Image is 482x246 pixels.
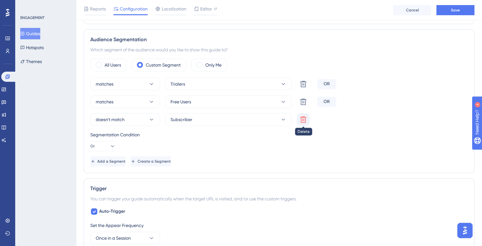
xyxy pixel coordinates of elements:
[131,156,171,166] button: Create a Segment
[90,232,160,244] button: Once in a Session
[20,28,40,39] button: Guides
[165,78,292,90] button: Trialers
[200,5,212,13] span: Editor
[451,8,460,13] span: Save
[90,36,468,43] div: Audience Segmentation
[455,221,474,240] iframe: UserGuiding AI Assistant Launcher
[138,159,171,164] span: Create a Segment
[90,141,116,151] button: Or
[120,5,148,13] span: Configuration
[99,208,125,215] span: Auto-Trigger
[20,42,44,53] button: Hotspots
[96,98,113,106] span: matches
[317,97,336,107] div: OR
[90,131,468,139] div: Segmentation Condition
[90,156,125,166] button: Add a Segment
[90,46,468,54] div: Which segment of the audience would you like to show this guide to?
[170,98,191,106] span: Free Users
[15,2,40,9] span: Need Help?
[165,113,292,126] button: Subscriber
[165,95,292,108] button: Free Users
[317,79,336,89] div: OR
[90,5,106,13] span: Reports
[170,116,192,123] span: Subscriber
[436,5,474,15] button: Save
[96,116,125,123] span: doesn't match
[170,80,185,88] span: Trialers
[20,15,44,20] div: ENGAGEMENT
[90,185,468,192] div: Trigger
[96,234,131,242] span: Once in a Session
[44,3,46,8] div: 4
[97,159,125,164] span: Add a Segment
[393,5,431,15] button: Cancel
[205,61,222,69] label: Only Me
[146,61,181,69] label: Custom Segment
[90,195,468,203] div: You can trigger your guide automatically when the target URL is visited, and/or use the custom tr...
[90,113,160,126] button: doesn't match
[20,56,42,67] button: Themes
[90,222,468,229] div: Set the Appear Frequency
[105,61,121,69] label: All Users
[96,80,113,88] span: matches
[90,95,160,108] button: matches
[162,5,186,13] span: Localization
[90,78,160,90] button: matches
[406,8,419,13] span: Cancel
[90,144,95,149] span: Or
